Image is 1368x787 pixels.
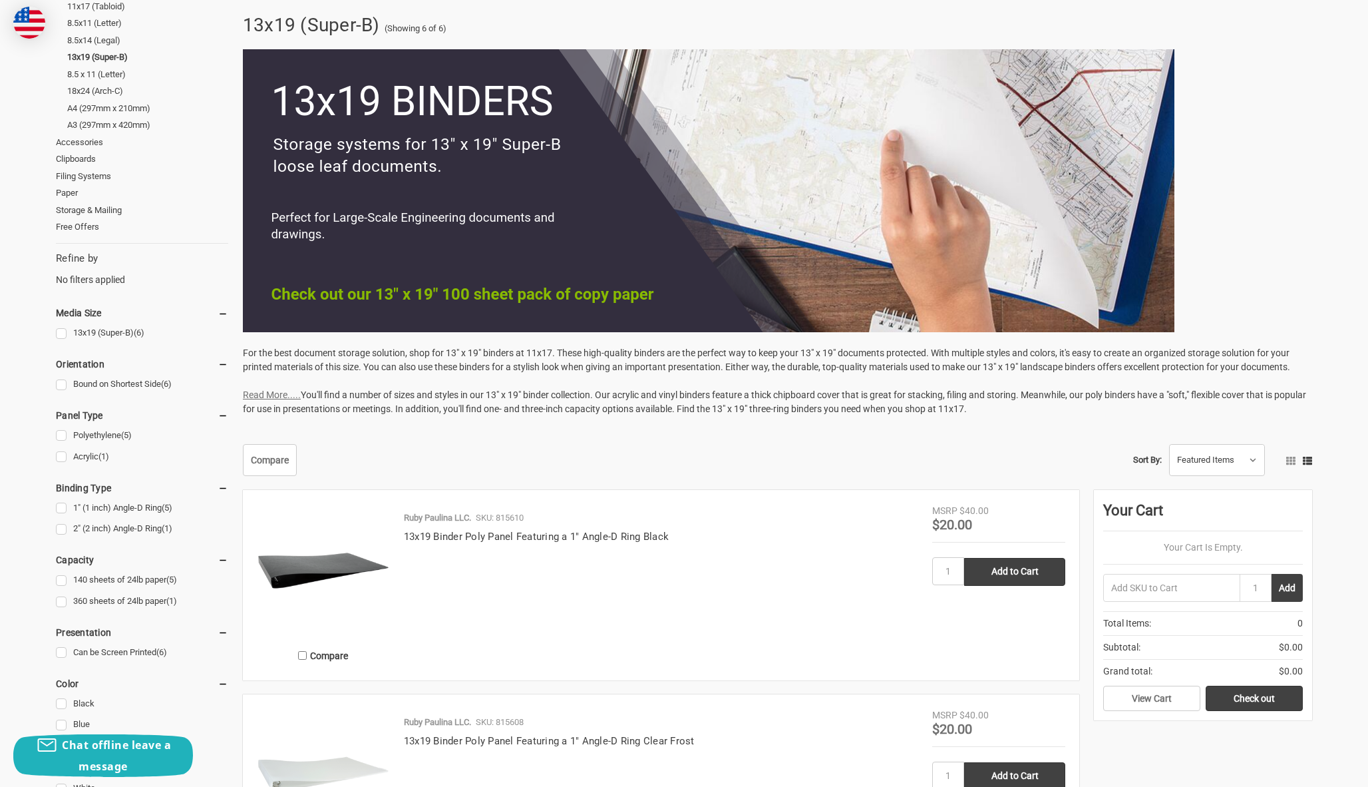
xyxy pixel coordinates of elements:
span: (5) [166,575,177,585]
iframe: Google Customer Reviews [1258,751,1368,787]
a: 13x19 Binder Poly Panel Featuring a 1" Angle-D Ring Clear Frost [404,735,695,747]
span: (6) [134,328,144,338]
a: Black [56,695,228,713]
span: $20.00 [932,517,972,533]
a: Filing Systems [56,168,228,185]
a: Compare [243,444,297,476]
a: 13x19 Binder Poly Panel Featuring a 1" Angle-D Ring Black [404,531,669,543]
img: 5.png [243,49,1174,332]
span: Grand total: [1103,664,1152,678]
a: Storage & Mailing [56,202,228,219]
p: Ruby Paulina LLC. [404,511,471,525]
a: 13x19 (Super-B) [67,49,228,66]
span: (6) [161,379,172,389]
a: 8.5 x 11 (Letter) [67,66,228,83]
div: Your Cart [1103,499,1303,531]
span: (5) [162,503,172,513]
span: $40.00 [959,505,989,516]
h1: 13x19 (Super-B) [243,8,380,43]
h5: Capacity [56,552,228,568]
h5: Color [56,676,228,692]
span: Subtotal: [1103,641,1140,655]
img: 13x19 Binder Poly Panel Featuring a 1" Angle-D Ring Black [257,504,390,637]
a: 1" (1 inch) Angle-D Ring [56,499,228,517]
span: Total Items: [1103,617,1151,631]
a: 18x24 (Arch-C) [67,83,228,100]
input: Compare [298,651,307,660]
span: $0.00 [1279,664,1303,678]
h5: Orientation [56,356,228,372]
p: Your Cart Is Empty. [1103,541,1303,555]
h5: Panel Type [56,407,228,423]
a: A3 (297mm x 420mm) [67,117,228,134]
input: Add to Cart [964,558,1065,586]
h5: Binding Type [56,480,228,496]
a: Free Offers [56,218,228,236]
label: Compare [257,645,390,666]
a: Paper [56,184,228,202]
span: 0 [1297,617,1303,631]
a: Acrylic [56,448,228,466]
a: 2" (2 inch) Angle-D Ring [56,520,228,538]
span: $40.00 [959,710,989,720]
a: Check out [1206,686,1303,711]
a: Can be Screen Printed [56,644,228,662]
button: Chat offline leave a message [13,734,193,777]
p: SKU: 815610 [476,511,524,525]
h5: Presentation [56,625,228,641]
input: Add SKU to Cart [1103,574,1240,602]
span: (1) [162,523,172,533]
span: (1) [98,451,109,461]
a: Accessories [56,134,228,151]
h5: Media Size [56,305,228,321]
a: Polyethylene [56,427,228,445]
a: A4 (297mm x 210mm) [67,100,228,117]
span: (1) [166,596,177,606]
button: Add [1272,574,1303,602]
h5: Refine by [56,251,228,266]
a: Bound on Shortest Side [56,376,228,393]
a: 8.5x14 (Legal) [67,32,228,49]
img: duty and tax information for United States [13,7,45,39]
span: $20.00 [932,721,972,737]
a: 140 sheets of 24lb paper [56,571,228,589]
a: View Cart [1103,686,1200,711]
span: $0.00 [1279,641,1303,655]
p: Ruby Paulina LLC. [404,716,471,729]
a: Blue [56,716,228,734]
div: No filters applied [56,251,228,287]
div: MSRP [932,504,957,518]
p: SKU: 815608 [476,716,524,729]
a: 360 sheets of 24lb paper [56,593,228,611]
a: Read More..... [243,390,301,400]
span: For the best document storage solution, shop for 13" x 19" binders at 11x17. These high-quality b... [243,348,1290,372]
span: (Showing 6 of 6) [385,22,446,35]
a: 13x19 (Super-B) [56,324,228,342]
span: Chat offline leave a message [62,738,171,774]
a: Clipboards [56,150,228,168]
div: MSRP [932,708,957,722]
span: (5) [121,430,132,440]
span: You'll find a number of sizes and styles in our 13" x 19" binder collection. Our acrylic and viny... [243,390,1306,414]
a: 8.5x11 (Letter) [67,15,228,32]
label: Sort By: [1133,450,1162,470]
span: (6) [156,647,167,657]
